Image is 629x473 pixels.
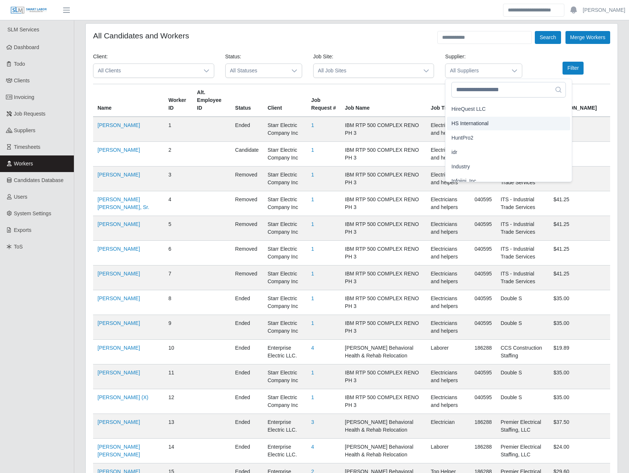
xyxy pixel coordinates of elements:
[549,84,611,117] th: [PERSON_NAME]
[341,414,427,439] td: [PERSON_NAME] Behavioral Health & Rehab Relocation
[14,210,51,216] span: System Settings
[311,345,314,351] a: 4
[93,84,164,117] th: Name
[311,246,314,252] a: 1
[98,196,149,210] a: [PERSON_NAME] [PERSON_NAME], Sr.
[10,6,47,14] img: SLM Logo
[426,364,470,389] td: Electricians and helpers
[341,241,427,265] td: IBM RTP 500 COMPLEX RENO PH 3
[231,142,263,167] td: candidate
[426,191,470,216] td: Electricians and helpers
[231,84,263,117] th: Status
[263,117,307,142] td: Starr Electric Company Inc
[192,84,230,117] th: Alt. Employee ID
[549,364,611,389] td: $35.00
[445,64,507,78] span: All Suppliers
[549,265,611,290] td: $41.25
[231,439,263,463] td: ended
[263,216,307,241] td: Starr Electric Company Inc
[164,389,192,414] td: 12
[549,439,611,463] td: $24.00
[231,241,263,265] td: removed
[549,142,611,167] td: $36.00
[98,444,140,457] a: [PERSON_NAME] [PERSON_NAME]
[14,244,23,250] span: ToS
[311,122,314,128] a: 1
[164,84,192,117] th: Worker ID
[263,389,307,414] td: Starr Electric Company Inc
[496,265,549,290] td: ITS - Industrial Trade Services
[164,265,192,290] td: 7
[447,174,570,188] li: Infojini, Inc.
[311,419,314,425] a: 3
[426,315,470,340] td: Electricians and helpers
[263,414,307,439] td: Enterprise Electric LLC.
[447,102,570,116] li: HireQuest LLC
[549,191,611,216] td: $41.25
[231,290,263,315] td: ended
[263,241,307,265] td: Starr Electric Company Inc
[14,61,25,67] span: Todo
[98,320,140,326] a: [PERSON_NAME]
[98,345,140,351] a: [PERSON_NAME]
[263,265,307,290] td: Starr Electric Company Inc
[311,444,314,450] a: 4
[470,439,496,463] td: 186288
[470,414,496,439] td: 186288
[311,295,314,301] a: 1
[426,117,470,142] td: Electricians and helpers
[426,241,470,265] td: Electricians and helpers
[549,117,611,142] td: $30.00
[447,131,570,145] li: HuntPro2
[341,265,427,290] td: IBM RTP 500 COMPLEX RENO PH 3
[231,364,263,389] td: ended
[14,194,28,200] span: Users
[341,315,427,340] td: IBM RTP 500 COMPLEX RENO PH 3
[311,271,314,277] a: 1
[164,340,192,364] td: 10
[549,216,611,241] td: $41.25
[470,290,496,315] td: 040595
[14,177,64,183] span: Candidates Database
[549,340,611,364] td: $19.89
[447,145,570,159] li: idr
[341,439,427,463] td: [PERSON_NAME] Behavioral Health & Rehab Relocation
[451,120,488,127] span: HS International
[263,364,307,389] td: Starr Electric Company Inc
[447,160,570,174] li: Industry
[231,265,263,290] td: removed
[93,53,108,61] label: Client:
[470,389,496,414] td: 040595
[231,340,263,364] td: ended
[311,221,314,227] a: 1
[565,31,610,44] button: Merge Workers
[164,315,192,340] td: 9
[263,167,307,191] td: Starr Electric Company Inc
[451,177,478,185] span: Infojini, Inc.
[496,241,549,265] td: ITS - Industrial Trade Services
[496,364,549,389] td: Double S
[263,191,307,216] td: Starr Electric Company Inc
[263,84,307,117] th: Client
[341,142,427,167] td: IBM RTP 500 COMPLEX RENO PH 3
[470,241,496,265] td: 040595
[470,315,496,340] td: 040595
[341,216,427,241] td: IBM RTP 500 COMPLEX RENO PH 3
[426,340,470,364] td: Laborer
[496,315,549,340] td: Double S
[451,148,457,156] span: idr
[549,167,611,191] td: $41.25
[445,53,465,61] label: Supplier:
[341,340,427,364] td: [PERSON_NAME] Behavioral Health & Rehab Relocation
[583,6,625,14] a: [PERSON_NAME]
[307,84,341,117] th: Job Request #
[496,340,549,364] td: CCS Construction Staffing
[447,117,570,130] li: HS International
[14,78,30,83] span: Clients
[14,44,40,50] span: Dashboard
[14,94,34,100] span: Invoicing
[14,111,46,117] span: Job Requests
[311,196,314,202] a: 1
[231,167,263,191] td: removed
[263,439,307,463] td: Enterprise Electric LLC.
